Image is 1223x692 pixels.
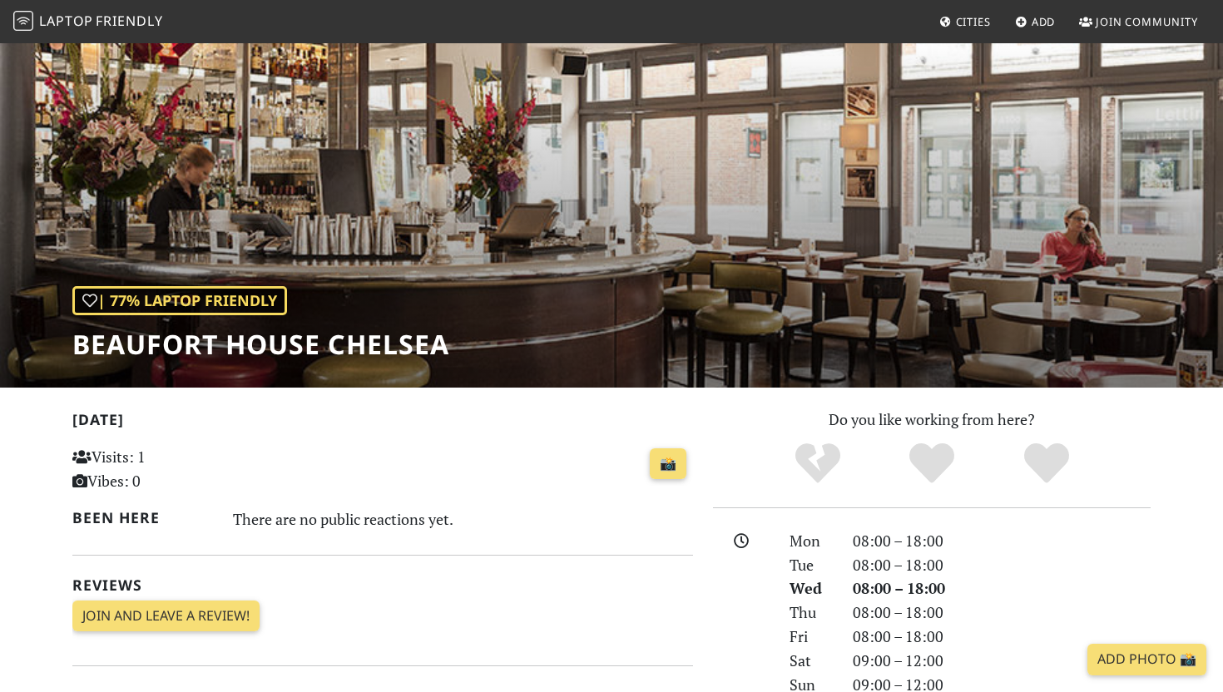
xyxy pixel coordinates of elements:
h2: [DATE] [72,411,693,435]
div: In general, do you like working from here? [72,286,287,315]
div: Thu [780,601,843,625]
span: Friendly [96,12,162,30]
div: Definitely! [989,441,1104,487]
a: Add [1008,7,1062,37]
div: Tue [780,553,843,577]
span: Cities [956,14,991,29]
a: Join and leave a review! [72,601,260,632]
div: 08:00 – 18:00 [843,529,1161,553]
span: Add [1032,14,1056,29]
h1: Beaufort House Chelsea [72,329,449,360]
div: 08:00 – 18:00 [843,553,1161,577]
div: Fri [780,625,843,649]
a: LaptopFriendly LaptopFriendly [13,7,163,37]
span: Join Community [1096,14,1198,29]
img: LaptopFriendly [13,11,33,31]
div: No [760,441,875,487]
div: Mon [780,529,843,553]
h2: Reviews [72,576,693,594]
span: Laptop [39,12,93,30]
p: Visits: 1 Vibes: 0 [72,445,266,493]
div: 08:00 – 18:00 [843,625,1161,649]
a: Join Community [1072,7,1205,37]
div: Yes [874,441,989,487]
div: 08:00 – 18:00 [843,576,1161,601]
a: Add Photo 📸 [1087,644,1206,675]
div: There are no public reactions yet. [233,506,694,532]
a: 📸 [650,448,686,480]
div: Sat [780,649,843,673]
div: 09:00 – 12:00 [843,649,1161,673]
div: Wed [780,576,843,601]
h2: Been here [72,509,213,526]
a: Cities [933,7,998,37]
div: 08:00 – 18:00 [843,601,1161,625]
p: Do you like working from here? [713,408,1151,432]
